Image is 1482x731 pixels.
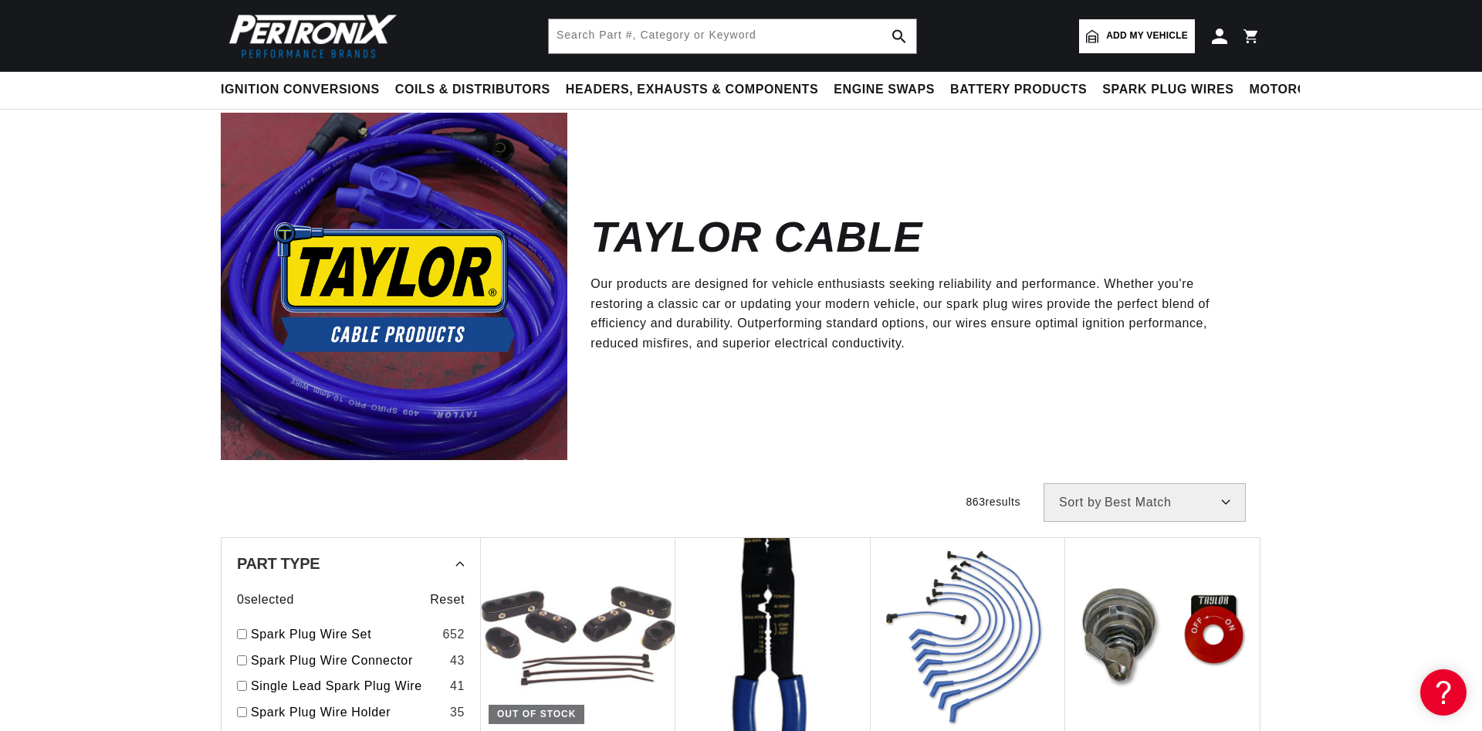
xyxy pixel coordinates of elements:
select: Sort by [1044,483,1246,522]
span: Motorcycle [1250,82,1342,98]
a: Single Lead Spark Plug Wire [251,676,444,696]
span: 863 results [966,496,1020,508]
summary: Engine Swaps [826,72,942,108]
button: search button [882,19,916,53]
span: Coils & Distributors [395,82,550,98]
span: Sort by [1059,496,1101,509]
span: Engine Swaps [834,82,935,98]
summary: Ignition Conversions [221,72,387,108]
summary: Coils & Distributors [387,72,558,108]
div: 652 [442,624,465,645]
a: Spark Plug Wire Set [251,624,436,645]
span: Reset [430,590,465,610]
p: Our products are designed for vehicle enthusiasts seeking reliability and performance. Whether yo... [590,274,1238,353]
span: 0 selected [237,590,294,610]
a: Add my vehicle [1079,19,1195,53]
span: Battery Products [950,82,1087,98]
span: Spark Plug Wires [1102,82,1233,98]
summary: Spark Plug Wires [1095,72,1241,108]
span: Ignition Conversions [221,82,380,98]
img: Taylor Cable [221,113,567,459]
a: Spark Plug Wire Connector [251,651,444,671]
a: Spark Plug Wire Holder [251,702,444,723]
div: 35 [450,702,465,723]
summary: Battery Products [942,72,1095,108]
h2: Taylor Cable [590,219,922,256]
img: Pertronix [221,9,398,63]
span: Part Type [237,556,320,571]
input: Search Part #, Category or Keyword [549,19,916,53]
div: 43 [450,651,465,671]
div: 41 [450,676,465,696]
span: Headers, Exhausts & Components [566,82,818,98]
summary: Motorcycle [1242,72,1349,108]
summary: Headers, Exhausts & Components [558,72,826,108]
span: Add my vehicle [1106,29,1188,43]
